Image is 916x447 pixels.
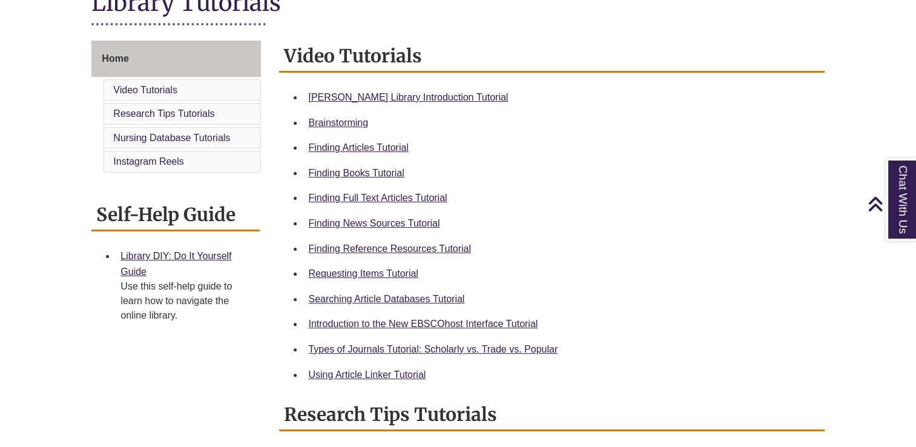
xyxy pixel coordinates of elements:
[308,142,408,153] a: Finding Articles Tutorial
[308,193,447,203] a: Finding Full Text Articles Tutorial
[91,41,261,175] div: Guide Page Menu
[120,279,250,323] div: Use this self-help guide to learn how to navigate the online library.
[113,108,214,119] a: Research Tips Tutorials
[868,196,913,212] a: Back to Top
[308,168,404,178] a: Finding Books Tutorial
[308,294,464,304] a: Searching Article Databases Tutorial
[120,251,231,277] a: Library DIY: Do It Yourself Guide
[91,199,260,231] h2: Self-Help Guide
[308,268,418,279] a: Requesting Items Tutorial
[308,218,440,228] a: Finding News Sources Tutorial
[308,344,558,354] a: Types of Journals Tutorial: Scholarly vs. Trade vs. Popular
[308,369,426,380] a: Using Article Linker Tutorial
[308,243,471,254] a: Finding Reference Resources Tutorial
[308,118,368,128] a: Brainstorming
[279,41,824,73] h2: Video Tutorials
[308,92,508,102] a: [PERSON_NAME] Library Introduction Tutorial
[113,85,177,95] a: Video Tutorials
[279,399,824,431] h2: Research Tips Tutorials
[113,156,184,167] a: Instagram Reels
[308,319,538,329] a: Introduction to the New EBSCOhost Interface Tutorial
[102,53,128,64] span: Home
[91,41,261,77] a: Home
[113,133,230,143] a: Nursing Database Tutorials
